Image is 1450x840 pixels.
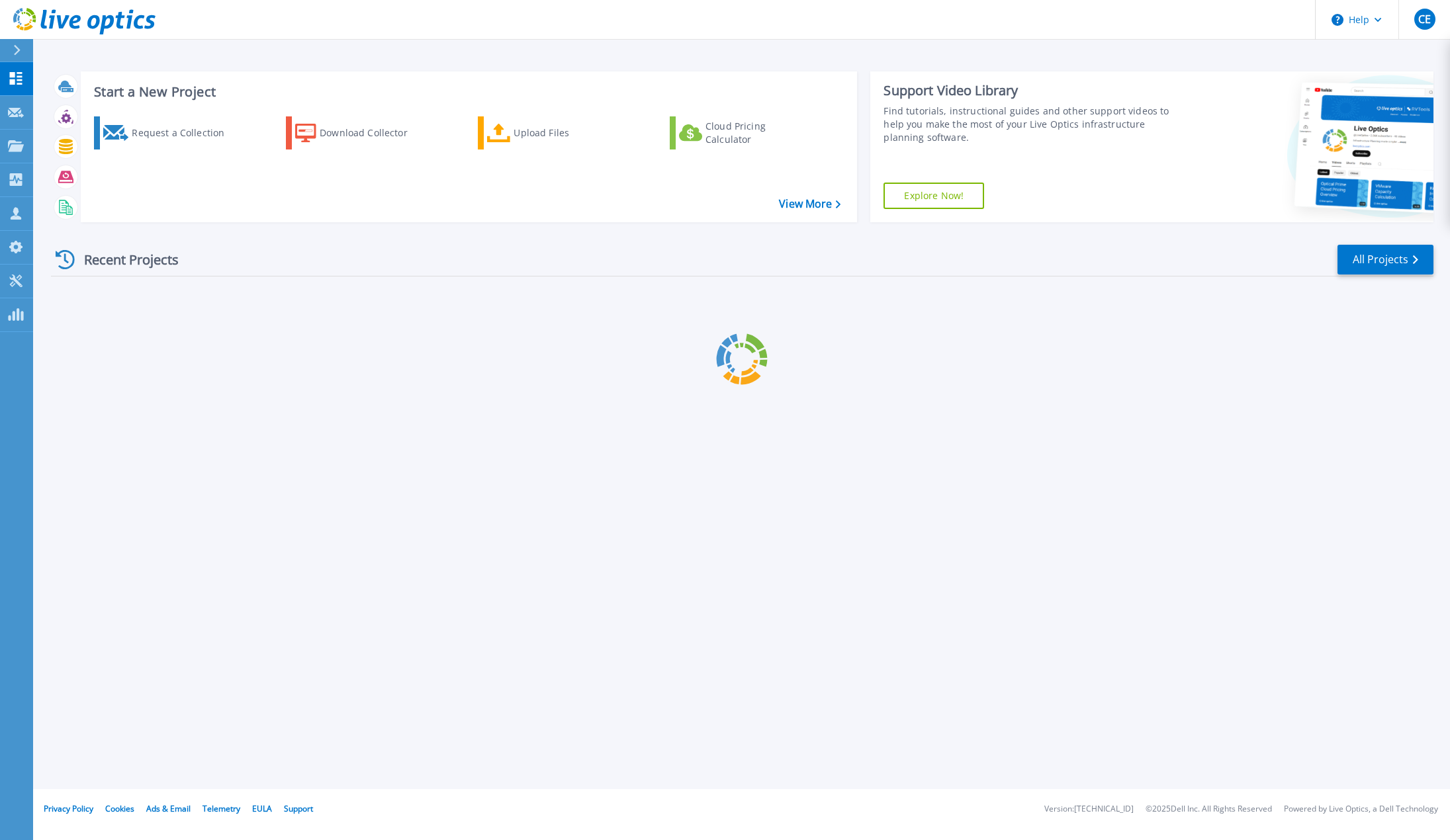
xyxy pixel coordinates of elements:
[146,803,191,814] a: Ads & Email
[94,85,840,99] h3: Start a New Project
[1418,14,1431,24] span: CE
[1044,805,1134,814] li: Version: [TECHNICAL_ID]
[670,116,817,149] a: Cloud Pricing Calculator
[1146,805,1272,814] li: © 2025 Dell Inc. All Rights Reserved
[1284,805,1438,814] li: Powered by Live Optics, a Dell Technology
[779,198,840,210] a: View More
[884,105,1173,144] div: Find tutorials, instructional guides and other support videos to help you make the most of your L...
[514,120,619,146] div: Upload Files
[884,82,1173,99] div: Support Video Library
[884,183,984,209] a: Explore Now!
[44,803,93,814] a: Privacy Policy
[203,803,240,814] a: Telemetry
[51,243,197,276] div: Recent Projects
[478,116,625,149] a: Upload Files
[284,803,313,814] a: Support
[132,120,238,146] div: Request a Collection
[286,116,433,149] a: Download Collector
[94,116,242,149] a: Request a Collection
[105,803,134,814] a: Cookies
[1337,245,1433,274] a: All Projects
[252,803,272,814] a: EULA
[320,120,426,146] div: Download Collector
[705,120,811,146] div: Cloud Pricing Calculator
